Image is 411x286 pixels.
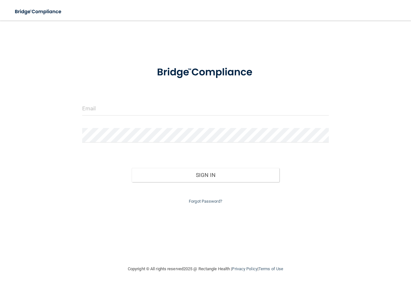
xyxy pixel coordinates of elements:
button: Sign In [132,168,280,182]
img: bridge_compliance_login_screen.278c3ca4.svg [146,59,265,86]
input: Email [82,101,329,115]
a: Privacy Policy [232,266,257,271]
a: Forgot Password? [189,199,222,204]
a: Terms of Use [258,266,283,271]
div: Copyright © All rights reserved 2025 @ Rectangle Health | | [88,259,323,279]
img: bridge_compliance_login_screen.278c3ca4.svg [10,5,67,18]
